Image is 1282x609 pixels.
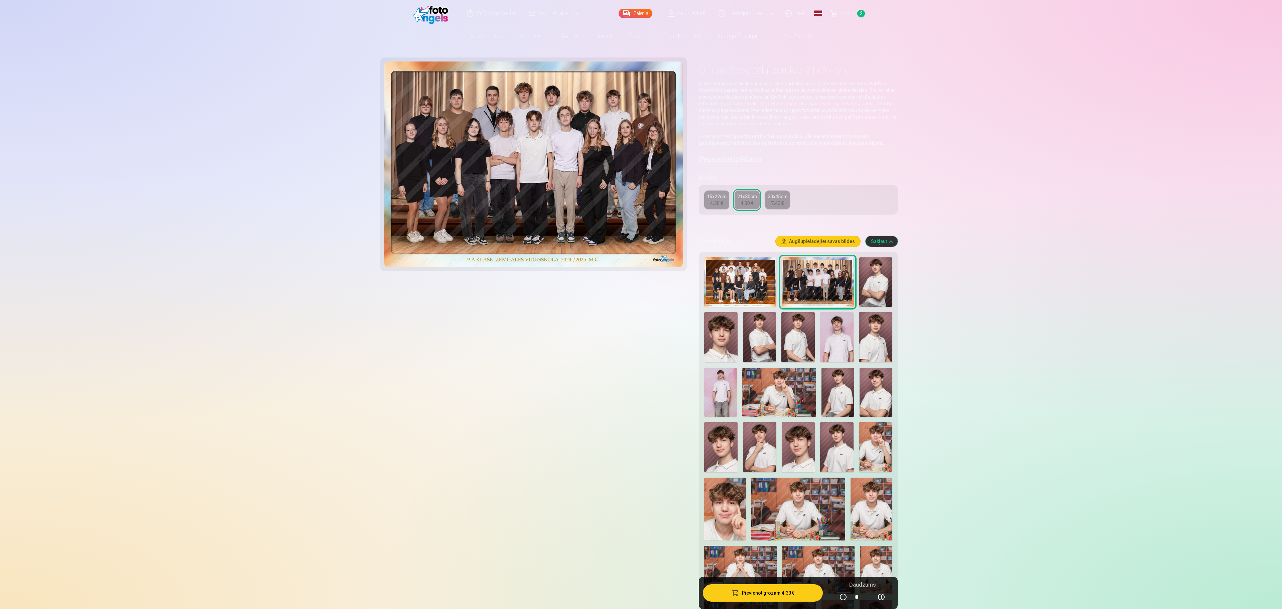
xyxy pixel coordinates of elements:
em: UZMANĪBU ! [699,134,725,139]
img: /fa1 [413,3,452,24]
h5: Izmērs [699,173,898,182]
a: Atslēgu piekariņi [709,27,765,45]
h5: Fotogrāfijas [699,237,770,246]
a: Foto kalendāri [656,27,709,45]
div: 30x45cm [768,193,787,200]
button: Sakļaut [866,236,898,247]
div: 21x30cm [737,193,757,200]
span: 2 [857,10,865,17]
a: 30x45cm7,40 € [765,191,790,209]
a: Magnēti [551,27,588,45]
div: 15x22cm [707,193,727,200]
a: Krūzes [588,27,621,45]
div: gab. [862,589,872,605]
div: 7,40 € [771,200,784,207]
div: 4,30 € [710,200,723,207]
a: Suvenīri [621,27,656,45]
a: 15x22cm4,30 € [704,191,729,209]
a: 21x30cm4,30 € [735,191,760,209]
a: Foto izdrukas [460,27,510,45]
a: Visi produkti [765,27,822,45]
button: Augšupielādējiet savas bildes [776,236,860,247]
div: 4,30 € [741,200,753,207]
button: Pievienot grozam:4,30 € [703,584,823,602]
a: Galerija [619,9,652,18]
span: Grozs [841,9,855,17]
h4: Personalizēšana [699,154,898,165]
strong: Grupas fotoattēls tiek apstrādāts. Jūs varat pievienot to savam pasūtījumam. Kad bilde tiks apstr... [699,134,885,146]
a: Komplekti [510,27,551,45]
h5: Daudzums [849,581,876,589]
h1: Grupas fotoattēlu izdrukas 21x30 cm [699,64,898,76]
p: Iemūžiniet īpašus mirkļus ar ģimeni, klasi vai kolēģiem uz profesionālas kvalitātes Fuji Film Cry... [699,80,898,127]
